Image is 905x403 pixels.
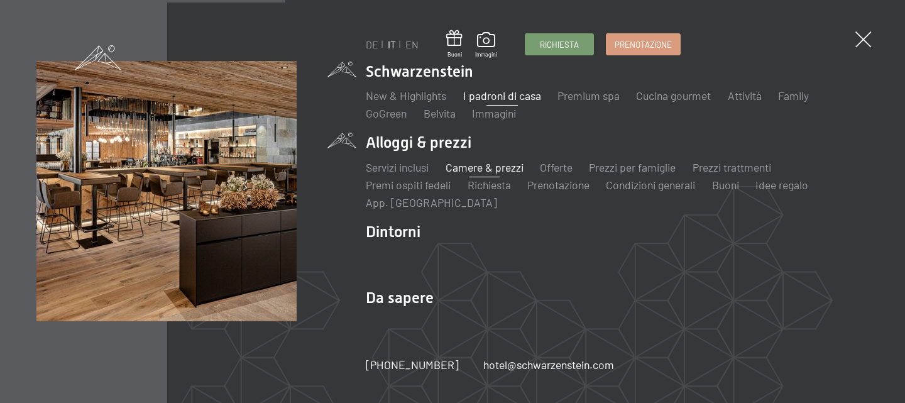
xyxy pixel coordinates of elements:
a: Immagini [475,32,497,58]
a: GoGreen [366,106,407,120]
a: Offerte [540,160,573,174]
a: hotel@schwarzenstein.com [483,357,614,373]
a: I padroni di casa [463,89,541,102]
a: Family [778,89,809,102]
a: IT [388,38,396,50]
a: Richiesta [525,34,593,55]
a: Prenotazione [606,34,680,55]
a: Attività [728,89,762,102]
a: Belvita [424,106,456,120]
a: Buoni [712,178,739,192]
a: Premium spa [557,89,620,102]
a: Prezzi trattmenti [693,160,771,174]
a: New & Highlights [366,89,446,102]
span: Richiesta [540,39,579,50]
a: App. [GEOGRAPHIC_DATA] [366,196,497,209]
span: Immagini [475,51,497,58]
a: Camere & prezzi [446,160,524,174]
a: Servizi inclusi [366,160,429,174]
a: Prezzi per famiglie [589,160,676,174]
a: Cucina gourmet [636,89,711,102]
span: [PHONE_NUMBER] [366,358,459,372]
a: Buoni [446,30,463,58]
a: Prenotazione [527,178,590,192]
span: Buoni [446,51,463,58]
a: Idee regalo [755,178,808,192]
a: DE [366,38,378,50]
a: EN [405,38,419,50]
a: Premi ospiti fedeli [366,178,451,192]
a: Immagini [472,106,516,120]
span: Prenotazione [615,39,672,50]
a: [PHONE_NUMBER] [366,357,459,373]
a: Richiesta [468,178,511,192]
a: Condizioni generali [606,178,695,192]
